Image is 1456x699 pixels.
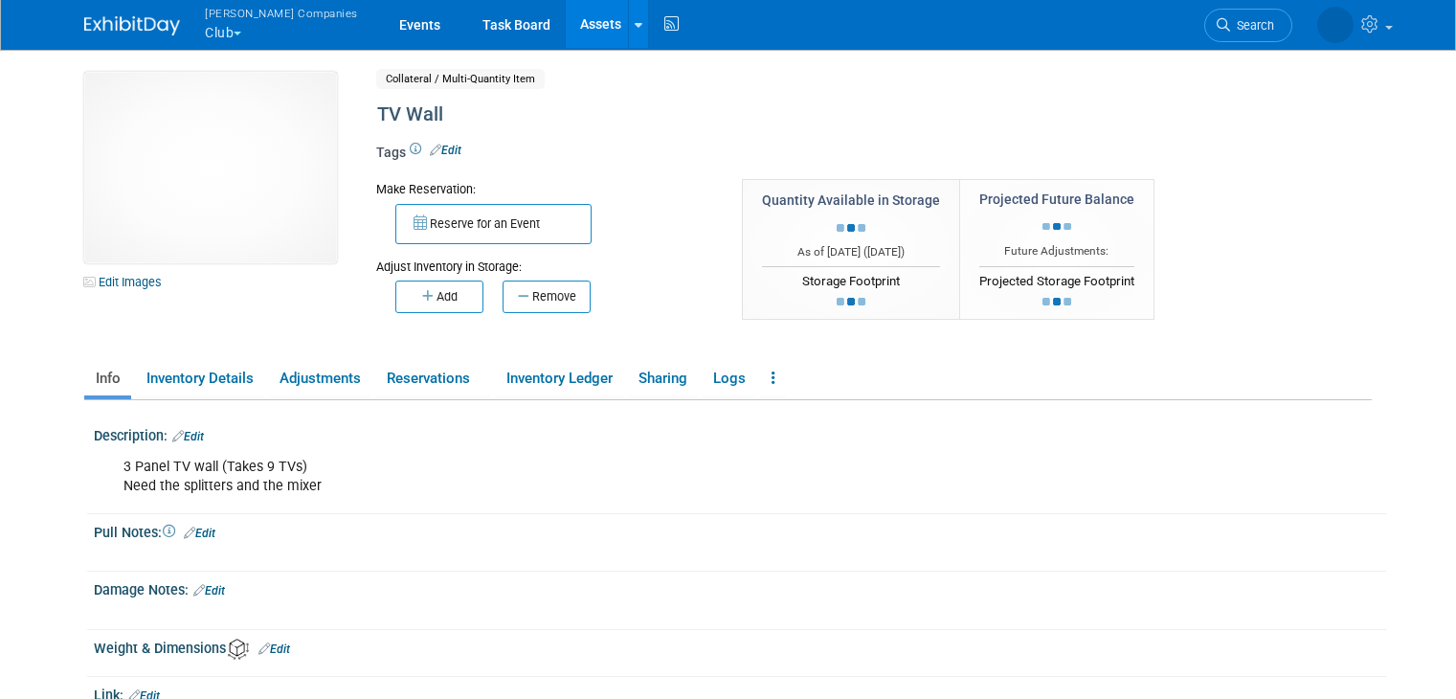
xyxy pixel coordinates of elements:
div: Description: [94,421,1386,446]
a: Inventory Ledger [495,362,623,395]
div: 3 Panel TV wall (Takes 9 TVs) Need the splitters and the mixer [110,448,1142,506]
img: loading... [837,298,865,305]
div: Weight & Dimensions [94,634,1386,660]
span: [DATE] [867,245,901,259]
a: Adjustments [268,362,371,395]
div: Damage Notes: [94,575,1386,600]
span: [PERSON_NAME] Companies [205,3,358,23]
a: Edit Images [84,270,169,294]
img: View Images [84,72,337,263]
img: Asset Weight and Dimensions [228,639,249,660]
a: Search [1204,9,1292,42]
a: Sharing [627,362,698,395]
div: TV Wall [370,98,1225,132]
div: Storage Footprint [762,266,940,291]
img: ExhibitDay [84,16,180,35]
div: Projected Storage Footprint [979,266,1134,291]
div: Adjust Inventory in Storage: [376,244,713,276]
div: As of [DATE] ( ) [762,244,940,260]
button: Add [395,281,483,313]
a: Info [84,362,131,395]
a: Edit [258,643,290,656]
a: Edit [172,430,204,443]
a: Edit [430,144,461,157]
img: loading... [837,224,865,232]
a: Inventory Details [135,362,264,395]
span: Search [1230,18,1274,33]
span: Collateral / Multi-Quantity Item [376,69,545,89]
img: loading... [1042,223,1071,231]
div: Future Adjustments: [979,243,1134,259]
img: loading... [1042,298,1071,305]
div: Quantity Available in Storage [762,191,940,210]
div: Make Reservation: [376,179,713,198]
button: Remove [503,281,591,313]
a: Edit [193,584,225,598]
div: Tags [376,143,1225,175]
a: Edit [184,527,215,540]
div: Pull Notes: [94,518,1386,543]
a: Reservations [375,362,491,395]
div: Projected Future Balance [979,190,1134,209]
a: Logs [702,362,756,395]
img: Thomas Warnert [1317,7,1354,43]
button: Reserve for an Event [395,204,592,244]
